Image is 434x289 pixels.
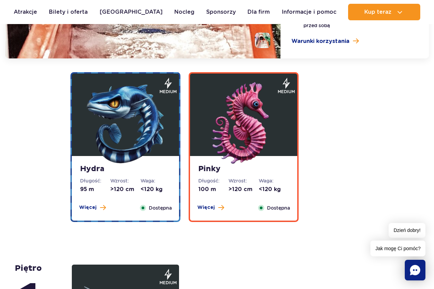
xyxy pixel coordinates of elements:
span: Warunki korzystania [291,37,349,45]
img: 683e9ec0cbacc283990474.png [84,82,167,165]
strong: Pinky [198,164,289,174]
dt: Waga: [141,177,171,184]
span: Jak mogę Ci pomóc? [370,241,425,256]
a: Dla firm [247,4,270,20]
span: Dostępna [149,204,172,212]
a: Nocleg [174,4,194,20]
a: Sponsorzy [206,4,236,20]
span: Kup teraz [364,9,391,15]
a: Informacje i pomoc [282,4,336,20]
dd: <120 kg [259,186,289,193]
span: Dostępna [267,204,290,212]
button: Więcej [197,204,224,211]
strong: Hydra [80,164,171,174]
dt: Długość: [80,177,110,184]
a: Atrakcje [14,4,37,20]
span: medium [278,89,295,95]
span: Dzień dobry! [389,223,425,238]
button: Kup teraz [348,4,420,20]
div: Chat [405,260,425,280]
span: medium [159,280,177,286]
dd: <120 kg [141,186,171,193]
dd: 95 m [80,186,110,193]
dd: >120 cm [110,186,141,193]
a: Warunki korzystania [291,37,418,45]
img: 683e9ed2afc0b776388788.png [202,82,285,165]
dd: 100 m [198,186,229,193]
span: medium [159,89,177,95]
dt: Wzrost: [110,177,141,184]
dt: Waga: [259,177,289,184]
dt: Długość: [198,177,229,184]
a: Bilety i oferta [49,4,88,20]
dd: >120 cm [229,186,259,193]
span: Więcej [79,204,97,211]
button: Więcej [79,204,106,211]
a: [GEOGRAPHIC_DATA] [100,4,163,20]
dt: Wzrost: [229,177,259,184]
span: Więcej [197,204,215,211]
